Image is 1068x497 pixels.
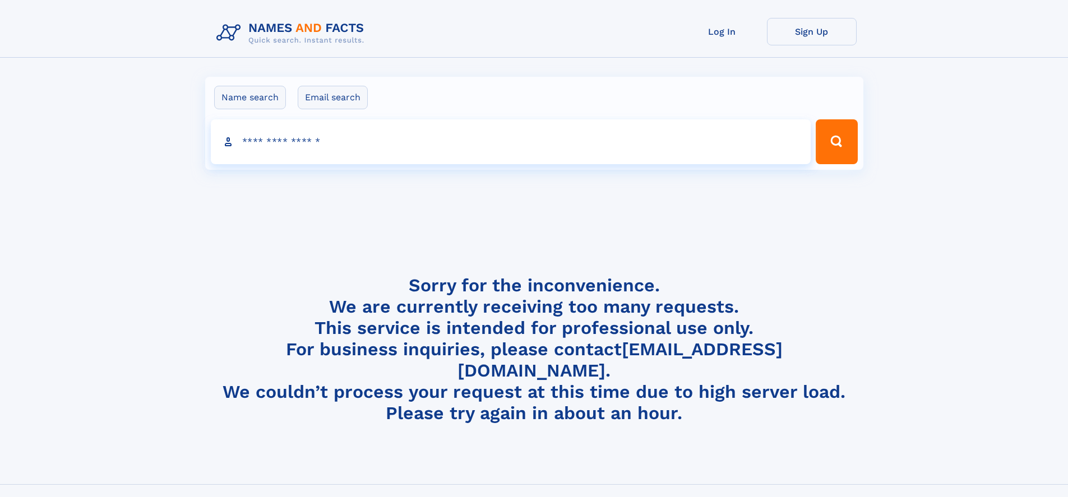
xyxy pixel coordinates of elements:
[212,275,857,424] h4: Sorry for the inconvenience. We are currently receiving too many requests. This service is intend...
[214,86,286,109] label: Name search
[298,86,368,109] label: Email search
[211,119,811,164] input: search input
[677,18,767,45] a: Log In
[767,18,857,45] a: Sign Up
[212,18,373,48] img: Logo Names and Facts
[457,338,783,381] a: [EMAIL_ADDRESS][DOMAIN_NAME]
[816,119,857,164] button: Search Button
